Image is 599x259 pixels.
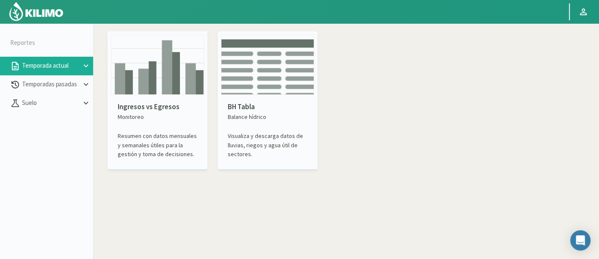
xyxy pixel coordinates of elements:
kil-reports-card: in-progress-season-summary.HYDRIC_BALANCE_CHART_CARD.TITLE [218,31,317,169]
p: Resumen con datos mensuales y semanales útiles para la gestión y toma de decisiones. [118,132,197,159]
img: card thumbnail [221,35,314,95]
p: Ingresos vs Egresos [118,102,197,113]
p: Temporada actual [20,61,81,71]
p: Balance hídrico [228,113,307,121]
kil-reports-card: in-progress-season-summary.DYNAMIC_CHART_CARD.TITLE [108,31,207,169]
img: Kilimo [8,1,64,22]
img: card thumbnail [111,35,204,95]
p: BH Tabla [228,102,307,113]
p: Temporadas pasadas [20,80,81,89]
p: Monitoreo [118,113,197,121]
p: Suelo [20,98,81,108]
div: Open Intercom Messenger [570,230,591,251]
p: Visualiza y descarga datos de lluvias, riegos y agua útil de sectores. [228,132,307,159]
